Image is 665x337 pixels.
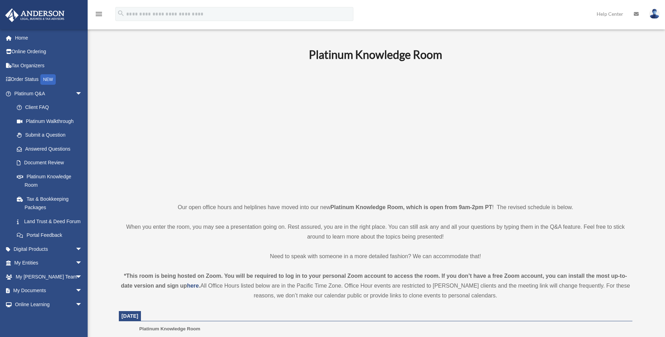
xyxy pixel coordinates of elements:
span: Platinum Knowledge Room [139,326,200,331]
p: When you enter the room, you may see a presentation going on. Rest assured, you are in the right ... [119,222,632,242]
a: Platinum Q&Aarrow_drop_down [5,87,93,101]
a: My [PERSON_NAME] Teamarrow_drop_down [5,270,93,284]
span: arrow_drop_down [75,270,89,284]
strong: Platinum Knowledge Room, which is open from 9am-2pm PT [331,204,492,210]
i: menu [95,10,103,18]
a: Platinum Walkthrough [10,114,93,128]
a: Platinum Knowledge Room [10,170,89,192]
span: arrow_drop_down [75,87,89,101]
a: Digital Productsarrow_drop_down [5,242,93,256]
span: arrow_drop_down [75,242,89,256]
span: arrow_drop_down [75,311,89,326]
a: menu [95,12,103,18]
a: Document Review [10,156,93,170]
p: Our open office hours and helplines have moved into our new ! The revised schedule is below. [119,202,632,212]
a: My Documentsarrow_drop_down [5,284,93,298]
p: Need to speak with someone in a more detailed fashion? We can accommodate that! [119,252,632,261]
img: Anderson Advisors Platinum Portal [3,8,67,22]
a: here [187,283,199,289]
a: Tax & Bookkeeping Packages [10,192,93,214]
a: Submit a Question [10,128,93,142]
b: Platinum Knowledge Room [309,48,442,61]
a: Order StatusNEW [5,73,93,87]
a: Home [5,31,93,45]
span: arrow_drop_down [75,256,89,270]
a: Portal Feedback [10,228,93,242]
span: [DATE] [122,313,138,319]
iframe: 231110_Toby_KnowledgeRoom [270,71,481,190]
div: All Office Hours listed below are in the Pacific Time Zone. Office Hour events are restricted to ... [119,271,632,301]
strong: *This room is being hosted on Zoom. You will be required to log in to your personal Zoom account ... [121,273,627,289]
a: Online Ordering [5,45,93,59]
a: Tax Organizers [5,59,93,73]
a: Billingarrow_drop_down [5,311,93,325]
a: Online Learningarrow_drop_down [5,297,93,311]
strong: . [199,283,200,289]
span: arrow_drop_down [75,284,89,298]
a: My Entitiesarrow_drop_down [5,256,93,270]
a: Answered Questions [10,142,93,156]
span: arrow_drop_down [75,297,89,312]
img: User Pic [649,9,660,19]
i: search [117,9,125,17]
div: NEW [40,74,56,85]
a: Land Trust & Deed Forum [10,214,93,228]
a: Client FAQ [10,101,93,115]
